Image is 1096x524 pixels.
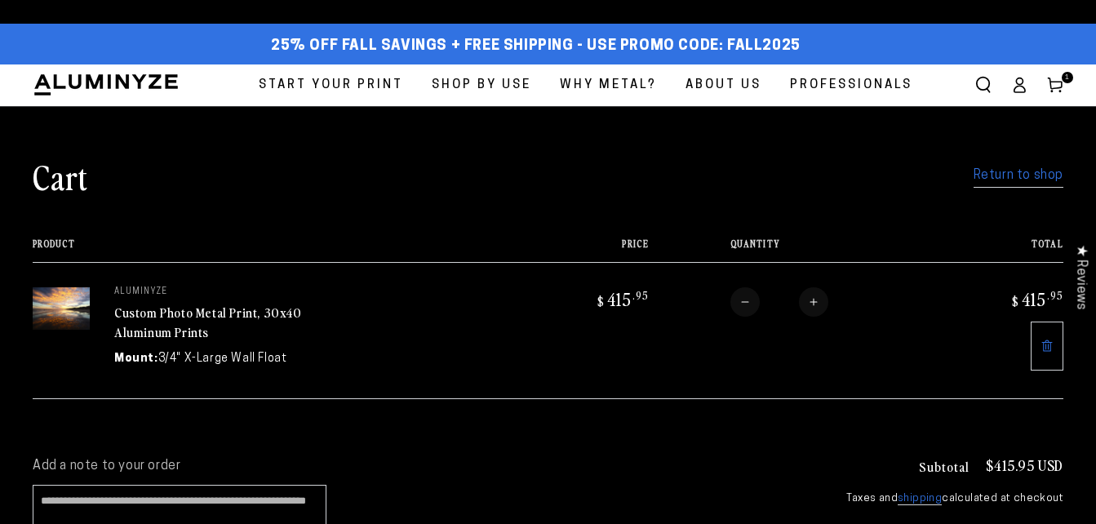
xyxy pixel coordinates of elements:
a: Remove 30"x40" Rectangle White Matte Aluminyzed Photo [1031,322,1063,371]
sup: .95 [632,288,649,302]
span: 1 [1065,72,1070,83]
img: Aluminyze [33,73,180,97]
span: $ [597,293,605,309]
a: Start Your Print [246,64,415,106]
dd: 3/4" X-Large Wall Float [158,350,287,367]
th: Product [33,238,523,262]
a: Shop By Use [419,64,544,106]
span: Start Your Print [259,74,403,96]
a: Custom Photo Metal Print, 30x40 Aluminum Prints [114,303,302,342]
a: Professionals [778,64,925,106]
th: Total [938,238,1063,262]
img: 30"x40" Rectangle White Matte Aluminyzed Photo [33,287,90,331]
span: Professionals [790,74,912,96]
a: shipping [898,493,942,505]
label: Add a note to your order [33,458,737,475]
span: 25% off FALL Savings + Free Shipping - Use Promo Code: FALL2025 [271,38,801,56]
h3: Subtotal [919,460,970,473]
p: aluminyze [114,287,359,297]
small: Taxes and calculated at checkout [770,491,1063,507]
h1: Cart [33,155,88,198]
p: $415.95 USD [986,458,1063,473]
sup: .95 [1047,288,1063,302]
bdi: 415 [1009,287,1063,310]
span: Why Metal? [560,74,657,96]
summary: Search our site [965,67,1001,103]
span: About Us [686,74,761,96]
th: Quantity [649,238,938,262]
dt: Mount: [114,350,158,367]
span: Shop By Use [432,74,531,96]
a: About Us [673,64,774,106]
bdi: 415 [595,287,649,310]
span: $ [1012,293,1019,309]
input: Quantity for Custom Photo Metal Print, 30x40 Aluminum Prints [760,287,799,317]
th: Price [523,238,649,262]
a: Why Metal? [548,64,669,106]
a: Return to shop [974,164,1063,188]
div: Click to open Judge.me floating reviews tab [1065,232,1096,322]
